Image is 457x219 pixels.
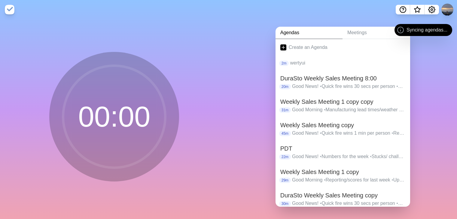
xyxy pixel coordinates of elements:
p: Good News! Quick fire wins 30 secs per person Reporting/scores for last week Prev week to-do list... [292,200,405,207]
h2: Weekly Sales Meeting copy [280,121,405,130]
p: Good Morning Reporting/scores for last week Update on priorities & quick wins 2024 Sales Targets ... [292,176,405,184]
span: • [320,201,322,206]
p: 2m [279,61,289,66]
button: What’s new [410,5,425,14]
span: • [324,107,326,112]
a: Agendas [276,27,343,39]
button: Help [396,5,410,14]
p: 20m [279,84,291,89]
p: 31m [279,107,291,113]
h2: DuraSto Weekly Sales Meeting copy [280,191,405,200]
span: • [391,130,393,136]
p: Good News! Numbers for the week Stucks/ challenges Learning Conclude [292,153,405,160]
p: Good Morning Manufacturing lead times/weather Weeks wins! Reporting/scores for November Products-... [292,106,405,113]
span: • [320,130,322,136]
a: Meetings [343,27,410,39]
p: Good News! Quick fire wins 1 min per person Reporting/scores for last week Update on last weeks p... [292,130,405,137]
a: Create an Agenda [276,39,410,56]
p: Good News! Quick fire wins 30 secs per person Reporting/scores for last week Proactive plan for t... [292,83,405,90]
span: • [324,177,326,182]
h2: PDT [280,144,405,153]
h2: Weekly Sales Meeting 1 copy [280,167,405,176]
img: timeblocks logo [5,5,14,14]
span: • [320,154,322,159]
h2: DuraSto Weekly Sales Meeting 8:00 [280,74,405,83]
p: 22m [279,154,291,160]
span: • [396,201,403,206]
span: • [396,84,403,89]
p: 45m [279,131,291,136]
button: Settings [425,5,439,14]
p: 29m [279,178,291,183]
p: wertyui [290,59,405,67]
p: 30m [279,201,291,206]
span: Syncing agendas... [407,26,447,34]
h2: Weekly Sales Meeting 1 copy copy [280,97,405,106]
span: • [391,177,393,182]
span: • [370,154,372,159]
span: • [320,84,322,89]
